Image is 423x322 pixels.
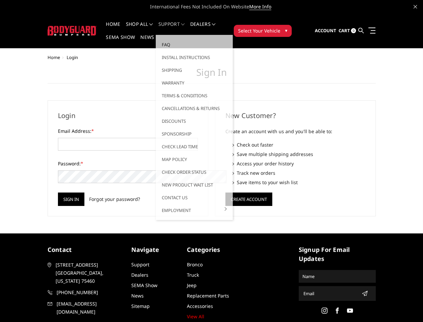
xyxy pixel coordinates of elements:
[158,38,230,51] a: FAQ
[158,191,230,204] a: Contact Us
[187,313,204,320] a: View All
[58,127,198,135] label: Email Address:
[158,204,230,217] a: Employment
[48,54,60,60] a: Home
[315,22,336,40] a: Account
[232,169,365,176] li: Track new orders
[315,28,336,34] span: Account
[225,195,272,202] a: Create Account
[89,196,140,203] a: Forgot your password?
[190,22,216,35] a: Dealers
[158,140,230,153] a: Check Lead Time
[232,160,365,167] li: Access your order history
[390,290,423,322] iframe: Chat Widget
[48,288,125,297] a: [PHONE_NUMBER]
[106,35,135,48] a: SEMA Show
[48,67,376,84] h1: Sign in
[126,22,153,35] a: shop all
[131,245,181,254] h5: Navigate
[339,22,356,40] a: Cart 0
[48,245,125,254] h5: contact
[158,166,230,178] a: Check Order Status
[67,54,78,60] span: Login
[158,153,230,166] a: MAP Policy
[158,178,230,191] a: New Product Wait List
[187,245,236,254] h5: Categories
[187,272,199,278] a: Truck
[131,261,149,268] a: Support
[234,25,292,37] button: Select Your Vehicle
[106,22,120,35] a: Home
[158,89,230,102] a: Terms & Conditions
[285,27,287,34] span: ▾
[48,300,125,316] a: [EMAIL_ADDRESS][DOMAIN_NAME]
[57,288,124,297] span: [PHONE_NUMBER]
[300,271,375,282] input: Name
[299,245,376,263] h5: signup for email updates
[48,26,97,36] img: BODYGUARD BUMPERS
[58,160,198,167] label: Password:
[238,27,280,34] span: Select Your Vehicle
[131,292,144,299] a: News
[158,102,230,115] a: Cancellations & Returns
[158,51,230,64] a: Install Instructions
[232,141,365,148] li: Check out faster
[187,261,203,268] a: Bronco
[131,303,150,309] a: Sitemap
[249,3,271,10] a: More Info
[187,292,229,299] a: Replacement Parts
[56,261,123,285] span: [STREET_ADDRESS] [GEOGRAPHIC_DATA], [US_STATE] 75460
[225,127,365,136] p: Create an account with us and you'll be able to:
[158,115,230,127] a: Discounts
[232,179,365,186] li: Save items to your wish list
[158,76,230,89] a: Warranty
[131,282,157,288] a: SEMA Show
[131,272,148,278] a: Dealers
[187,282,197,288] a: Jeep
[232,151,365,158] li: Save multiple shipping addresses
[339,28,350,34] span: Cart
[225,111,365,121] h2: New Customer?
[57,300,124,316] span: [EMAIL_ADDRESS][DOMAIN_NAME]
[58,193,84,206] input: Sign in
[158,64,230,76] a: Shipping
[140,35,154,48] a: News
[225,193,272,206] button: Create Account
[158,22,185,35] a: Support
[187,303,213,309] a: Accessories
[158,127,230,140] a: Sponsorship
[301,288,359,299] input: Email
[351,28,356,33] span: 0
[58,111,198,121] h2: Login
